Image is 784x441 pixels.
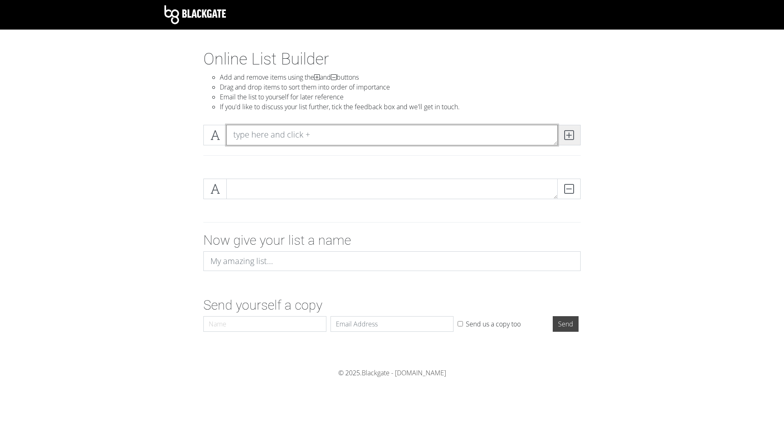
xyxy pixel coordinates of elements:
[203,232,581,248] h2: Now give your list a name
[362,368,446,377] a: Blackgate - [DOMAIN_NAME]
[553,316,579,332] input: Send
[220,102,581,112] li: If you'd like to discuss your list further, tick the feedback box and we'll get in touch.
[330,316,454,332] input: Email Address
[164,5,226,24] img: Blackgate
[203,251,581,271] input: My amazing list...
[203,316,326,332] input: Name
[220,72,581,82] li: Add and remove items using the and buttons
[220,92,581,102] li: Email the list to yourself for later reference
[220,82,581,92] li: Drag and drop items to sort them into order of importance
[203,297,581,313] h2: Send yourself a copy
[203,49,581,69] h1: Online List Builder
[164,368,620,378] div: © 2025.
[466,319,521,329] label: Send us a copy too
